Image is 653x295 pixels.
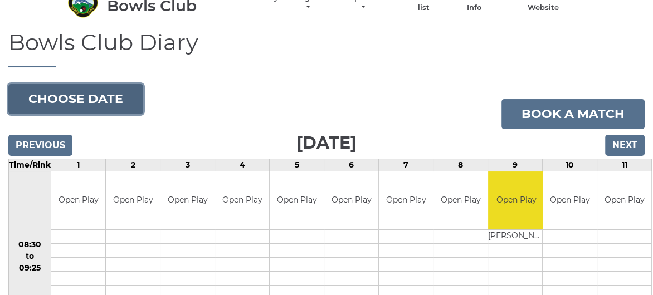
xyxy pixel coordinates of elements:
[215,159,270,171] td: 4
[8,30,645,67] h1: Bowls Club Diary
[270,159,324,171] td: 5
[324,171,378,230] td: Open Play
[51,171,105,230] td: Open Play
[51,159,106,171] td: 1
[379,159,433,171] td: 7
[8,84,143,114] button: Choose date
[605,135,645,156] input: Next
[8,135,72,156] input: Previous
[9,159,51,171] td: Time/Rink
[433,159,488,171] td: 8
[106,171,160,230] td: Open Play
[543,171,597,230] td: Open Play
[433,171,488,230] td: Open Play
[488,159,543,171] td: 9
[160,159,215,171] td: 3
[379,171,433,230] td: Open Play
[106,159,160,171] td: 2
[270,171,324,230] td: Open Play
[488,171,544,230] td: Open Play
[488,230,544,244] td: [PERSON_NAME]
[543,159,597,171] td: 10
[324,159,379,171] td: 6
[597,171,651,230] td: Open Play
[160,171,215,230] td: Open Play
[501,99,645,129] a: Book a match
[215,171,269,230] td: Open Play
[597,159,652,171] td: 11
